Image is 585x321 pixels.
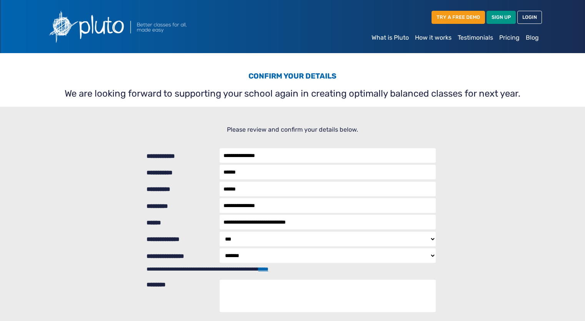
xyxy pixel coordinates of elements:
img: Pluto logo with the text Better classes for all, made easy [43,6,228,47]
a: Pricing [496,30,523,45]
a: Blog [523,30,542,45]
a: How it works [412,30,455,45]
a: What is Pluto [368,30,412,45]
h3: Confirm your details [48,72,537,84]
p: Please review and confirm your details below. [48,125,537,134]
a: Testimonials [455,30,496,45]
a: TRY A FREE DEMO [432,11,485,23]
a: SIGN UP [487,11,516,23]
a: LOGIN [517,11,542,23]
p: We are looking forward to supporting your school again in creating optimally balanced classes for... [48,87,537,100]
